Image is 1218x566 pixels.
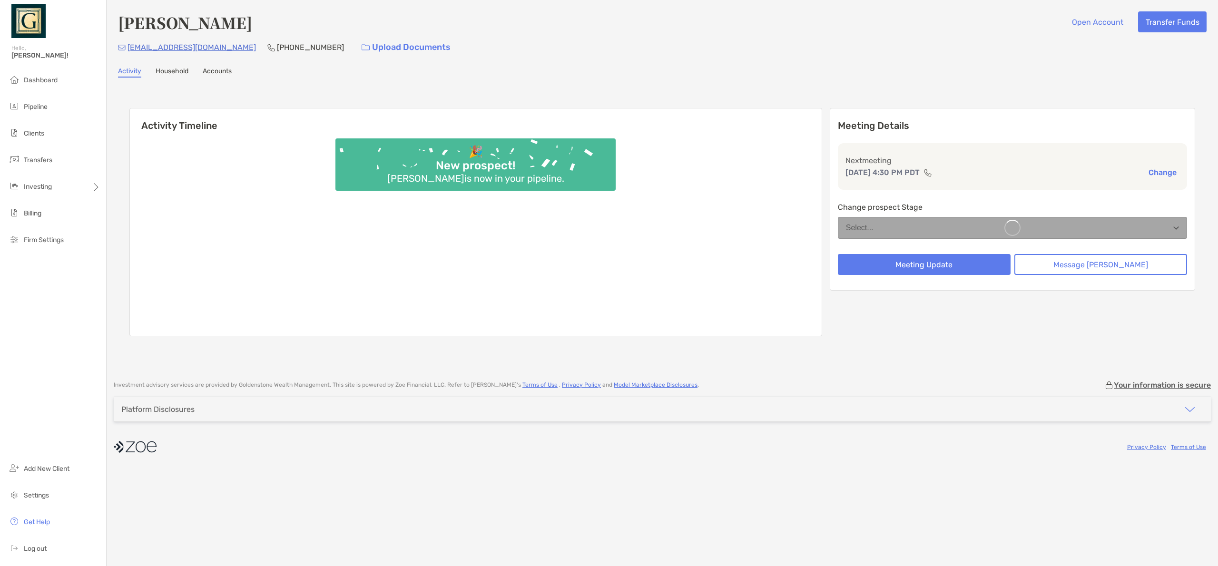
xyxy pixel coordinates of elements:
img: Phone Icon [267,44,275,51]
div: 🎉 [465,145,487,159]
span: Firm Settings [24,236,64,244]
img: transfers icon [9,154,20,165]
p: Meeting Details [838,120,1187,132]
a: Accounts [203,67,232,78]
img: settings icon [9,489,20,500]
span: Pipeline [24,103,48,111]
span: Billing [24,209,41,217]
a: Model Marketplace Disclosures [614,381,697,388]
p: Change prospect Stage [838,201,1187,213]
img: pipeline icon [9,100,20,112]
a: Upload Documents [355,37,457,58]
p: [EMAIL_ADDRESS][DOMAIN_NAME] [128,41,256,53]
span: Transfers [24,156,52,164]
img: communication type [923,169,932,176]
a: Terms of Use [1171,444,1206,450]
div: Platform Disclosures [121,405,195,414]
span: Dashboard [24,76,58,84]
a: Household [156,67,188,78]
p: [DATE] 4:30 PM PDT [845,166,920,178]
span: Get Help [24,518,50,526]
a: Privacy Policy [562,381,601,388]
p: Next meeting [845,155,1179,166]
h4: [PERSON_NAME] [118,11,252,33]
img: firm-settings icon [9,234,20,245]
img: investing icon [9,180,20,192]
img: clients icon [9,127,20,138]
button: Open Account [1064,11,1130,32]
img: add_new_client icon [9,462,20,474]
a: Terms of Use [522,381,558,388]
img: company logo [114,436,157,458]
img: billing icon [9,207,20,218]
div: New prospect! [432,159,519,173]
p: Investment advisory services are provided by Goldenstone Wealth Management . This site is powered... [114,381,699,389]
span: Settings [24,491,49,499]
span: Investing [24,183,52,191]
h6: Activity Timeline [130,108,822,131]
a: Activity [118,67,141,78]
button: Meeting Update [838,254,1011,275]
div: [PERSON_NAME] is now in your pipeline. [383,173,568,184]
button: Change [1146,167,1179,177]
img: icon arrow [1184,404,1196,415]
span: Log out [24,545,47,553]
img: dashboard icon [9,74,20,85]
img: get-help icon [9,516,20,527]
span: [PERSON_NAME]! [11,51,100,59]
img: Zoe Logo [11,4,46,38]
p: Your information is secure [1114,381,1211,390]
img: Email Icon [118,45,126,50]
p: [PHONE_NUMBER] [277,41,344,53]
img: button icon [362,44,370,51]
a: Privacy Policy [1127,444,1166,450]
button: Message [PERSON_NAME] [1014,254,1187,275]
span: Add New Client [24,465,69,473]
span: Clients [24,129,44,137]
img: logout icon [9,542,20,554]
button: Transfer Funds [1138,11,1207,32]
